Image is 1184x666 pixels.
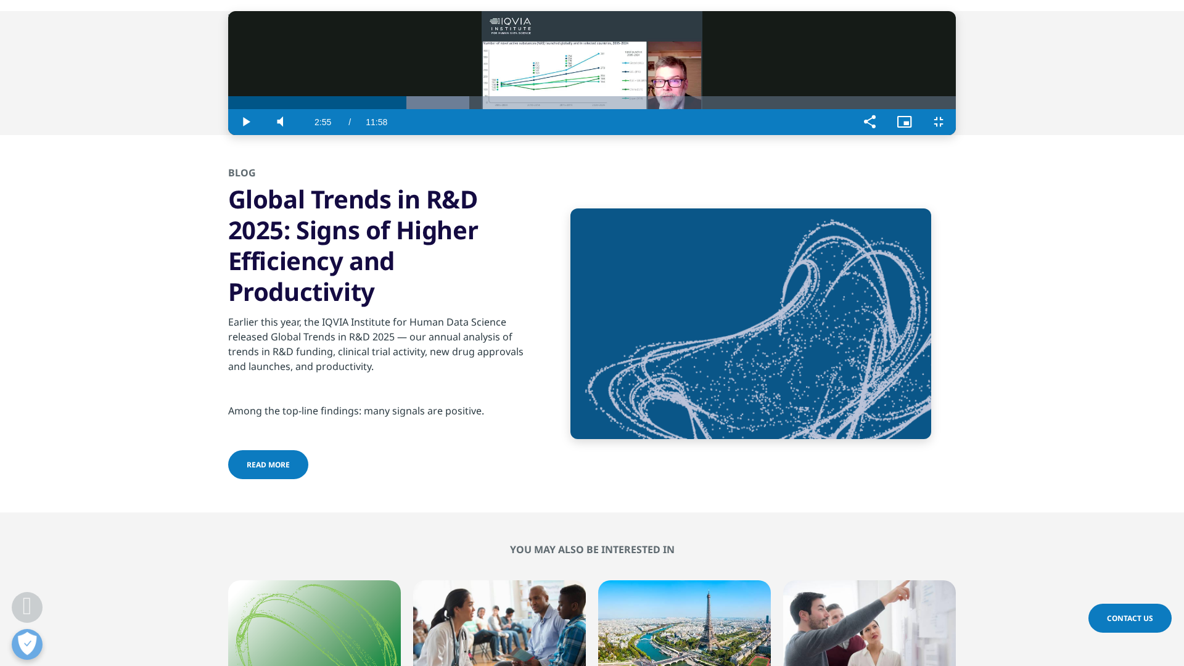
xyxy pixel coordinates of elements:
[921,109,956,135] button: Exit Fullscreen
[228,166,527,184] h2: blog
[887,109,921,135] button: Picture-in-Picture
[228,403,527,425] p: Among the top-line findings: many signals are positive.
[228,543,956,556] h2: You may also be interested in
[228,109,263,135] button: Play
[348,117,351,127] span: /
[12,629,43,660] button: Open Preferences
[228,314,527,381] p: Earlier this year, the IQVIA Institute for Human Data Science released Global Trends in R&D 2025 ...
[366,109,387,135] span: 11:58
[228,184,527,307] h3: Global Trends in R&D 2025: Signs of Higher Efficiency and Productivity
[263,109,297,135] button: Mute
[228,11,956,135] video-js: Video Player
[247,459,290,470] span: read more
[852,109,887,135] button: Share
[228,450,308,479] a: read more
[228,96,956,109] div: Progress Bar
[314,109,331,135] span: 2:55
[1107,613,1153,623] span: Contact Us
[1088,604,1172,633] a: Contact Us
